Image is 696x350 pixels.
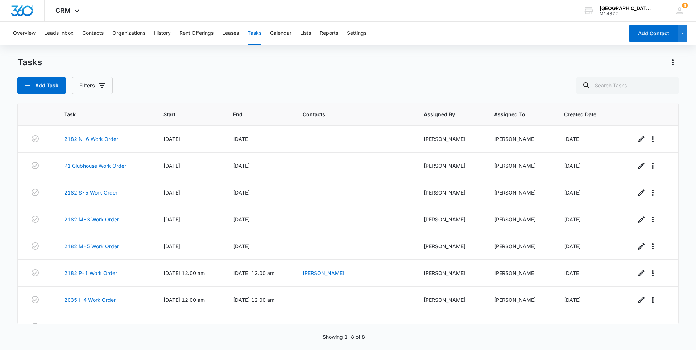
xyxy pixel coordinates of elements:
button: Lists [300,22,311,45]
span: [DATE] [163,216,180,222]
div: [PERSON_NAME] [494,323,547,330]
span: [DATE] 12:00 am [233,324,274,330]
span: [DATE] [564,324,581,330]
div: [PERSON_NAME] [424,189,476,196]
span: [DATE] [233,163,250,169]
span: [DATE] 12:00 am [163,297,205,303]
div: [PERSON_NAME] [424,323,476,330]
button: Reload Page [647,62,679,71]
button: Settings [347,22,366,45]
span: [DATE] [564,163,581,169]
a: 2182 E-8 Work Order [64,323,117,330]
span: [DATE] [163,189,180,196]
a: [PERSON_NAME] [PERSON_NAME] [303,324,388,330]
span: End [233,111,275,118]
a: 2182 M-5 Work Order [64,242,119,250]
span: 6 [682,3,688,8]
span: Contacts [303,111,396,118]
span: [DATE] [233,216,250,222]
span: [DATE] [233,136,250,142]
a: 2182 S-5 Work Order [64,189,117,196]
p: Showing 1-8 of 8 [323,333,365,341]
input: Search Tasks [576,77,679,94]
div: [PERSON_NAME] [494,296,547,304]
button: Reports [320,22,338,45]
span: [DATE] 12:00 am [233,297,274,303]
h1: Tasks [17,57,42,68]
span: Assigned By [424,111,466,118]
button: Rent Offerings [179,22,214,45]
button: Organizations [112,22,145,45]
span: [DATE] [564,270,581,276]
div: [PERSON_NAME] [494,242,547,250]
div: [PERSON_NAME] [424,269,476,277]
div: [PERSON_NAME] [424,162,476,170]
div: [PERSON_NAME] [494,269,547,277]
span: Reload Page [650,63,676,70]
button: Contacts [82,22,104,45]
div: [PERSON_NAME] [494,135,547,143]
a: 2182 P-1 Work Order [64,269,117,277]
span: [DATE] [163,136,180,142]
div: account id [600,11,652,16]
div: An updated version of Marketing 360 is available. Please reload this page to use the latest version! [557,35,670,61]
button: Calendar [270,22,291,45]
button: History [154,22,171,45]
span: [DATE] [163,243,180,249]
span: [DATE] [564,216,581,222]
span: Created Date [564,111,608,118]
button: Add Task [17,77,66,94]
span: [DATE] 12:00 am [163,270,205,276]
a: P1 Clubhouse Work Order [64,162,126,170]
span: CRM [55,7,71,14]
span: [DATE] [564,136,581,142]
div: [PERSON_NAME] [424,296,476,304]
div: account name [600,5,652,11]
a: [PERSON_NAME] [303,270,344,276]
span: [DATE] [564,297,581,303]
button: Filters [72,77,113,94]
button: Leads Inbox [44,22,74,45]
div: [PERSON_NAME] [494,162,547,170]
span: Start [163,111,205,118]
span: [DATE] [564,243,581,249]
span: Task [64,111,136,118]
a: 2035 I-4 Work Order [64,296,116,304]
span: [DATE] 12:00 am [233,270,274,276]
button: Add Contact [629,25,678,42]
div: [PERSON_NAME] [424,135,476,143]
a: 2182 N-6 Work Order [64,135,118,143]
div: [PERSON_NAME] [494,189,547,196]
button: Leases [222,22,239,45]
span: [DATE] [233,189,250,196]
span: [DATE] [564,189,581,196]
div: [PERSON_NAME] [494,216,547,223]
span: [DATE] [233,243,250,249]
div: [PERSON_NAME] [424,242,476,250]
span: Assigned To [494,111,536,118]
a: 2182 M-3 Work Order [64,216,119,223]
span: [DATE] [163,163,180,169]
button: Tasks [248,22,261,45]
button: Overview [13,22,36,45]
div: [PERSON_NAME] [424,216,476,223]
span: [DATE] 12:00 am [163,324,205,330]
div: notifications count [682,3,688,8]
